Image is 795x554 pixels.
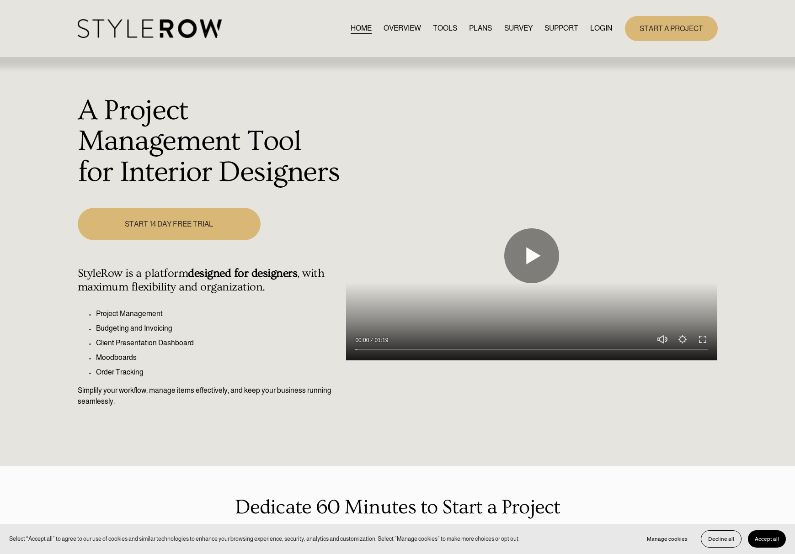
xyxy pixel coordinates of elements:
div: Current time [355,336,371,345]
button: Accept all [748,530,786,548]
a: START 14 DAY FREE TRIAL [78,208,261,240]
p: Order Tracking [96,367,341,378]
a: LOGIN [590,22,612,35]
img: StyleRow [78,19,222,38]
span: Accept all [755,536,779,542]
input: Seek [355,346,708,353]
a: folder dropdown [544,22,578,35]
p: Client Presentation Dashboard [96,338,341,348]
button: Manage cookies [640,530,694,548]
a: HOME [351,22,372,35]
p: Project Management [96,308,341,319]
p: Simplify your workflow, manage items effectively, and keep your business running seamlessly. [78,385,341,407]
p: Moodboards [96,352,341,363]
button: Play [504,228,559,283]
div: Duration [371,336,390,345]
p: Budgeting and Invoicing [96,323,341,334]
strong: designed for designers [188,267,297,280]
h1: A Project Management Tool for Interior Designers [78,95,341,188]
span: Decline all [708,536,734,542]
a: START A PROJECT [625,16,718,41]
span: Manage cookies [647,536,688,542]
a: SURVEY [504,22,533,35]
a: PLANS [469,22,492,35]
button: Decline all [701,530,742,548]
span: SUPPORT [544,23,578,34]
a: TOOLS [433,22,457,35]
p: Select “Accept all” to agree to our use of cookies and similar technologies to enhance your brows... [9,534,520,543]
a: OVERVIEW [384,22,421,35]
p: Dedicate 60 Minutes to Start a Project [78,492,718,522]
h4: StyleRow is a platform , with maximum flexibility and organization. [78,267,341,294]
